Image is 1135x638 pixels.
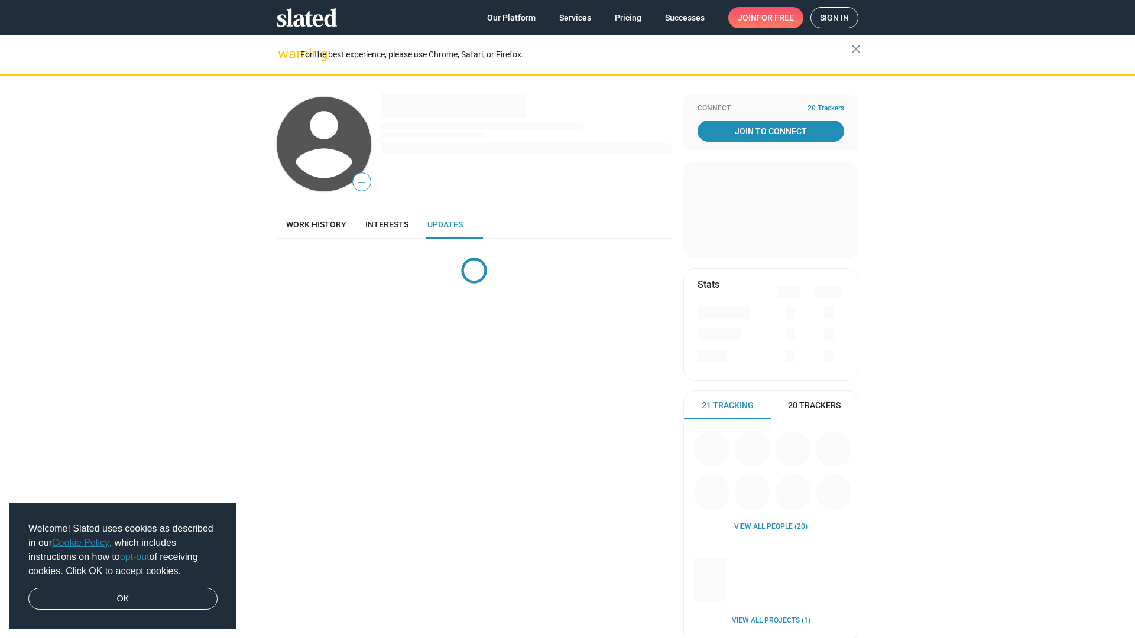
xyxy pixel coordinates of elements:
span: Successes [665,7,705,28]
span: Join [738,7,794,28]
span: Our Platform [487,7,536,28]
span: Welcome! Slated uses cookies as described in our , which includes instructions on how to of recei... [28,522,218,578]
span: Join To Connect [700,121,842,142]
a: Sign in [810,7,858,28]
a: View all People (20) [734,522,808,532]
span: Services [559,7,591,28]
span: Work history [286,220,346,229]
mat-icon: warning [278,47,292,61]
mat-card-title: Stats [698,278,719,291]
mat-icon: close [849,42,863,56]
a: Services [550,7,601,28]
a: Our Platform [478,7,545,28]
div: For the best experience, please use Chrome, Safari, or Firefox. [300,47,851,63]
span: 21 Tracking [702,400,754,411]
a: opt-out [120,552,150,562]
a: Work history [277,210,356,239]
a: Cookie Policy [52,538,109,548]
div: Connect [698,104,844,113]
span: — [353,175,371,190]
a: Joinfor free [728,7,803,28]
span: Pricing [615,7,641,28]
a: Join To Connect [698,121,844,142]
span: Updates [427,220,463,229]
a: View all Projects (1) [732,616,810,626]
span: 20 Trackers [808,104,844,113]
div: cookieconsent [9,503,236,629]
a: Pricing [605,7,651,28]
a: Updates [418,210,472,239]
a: Successes [656,7,714,28]
span: for free [757,7,794,28]
span: Sign in [820,8,849,28]
a: dismiss cookie message [28,588,218,610]
a: Interests [356,210,418,239]
span: 20 Trackers [788,400,841,411]
span: Interests [365,220,408,229]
